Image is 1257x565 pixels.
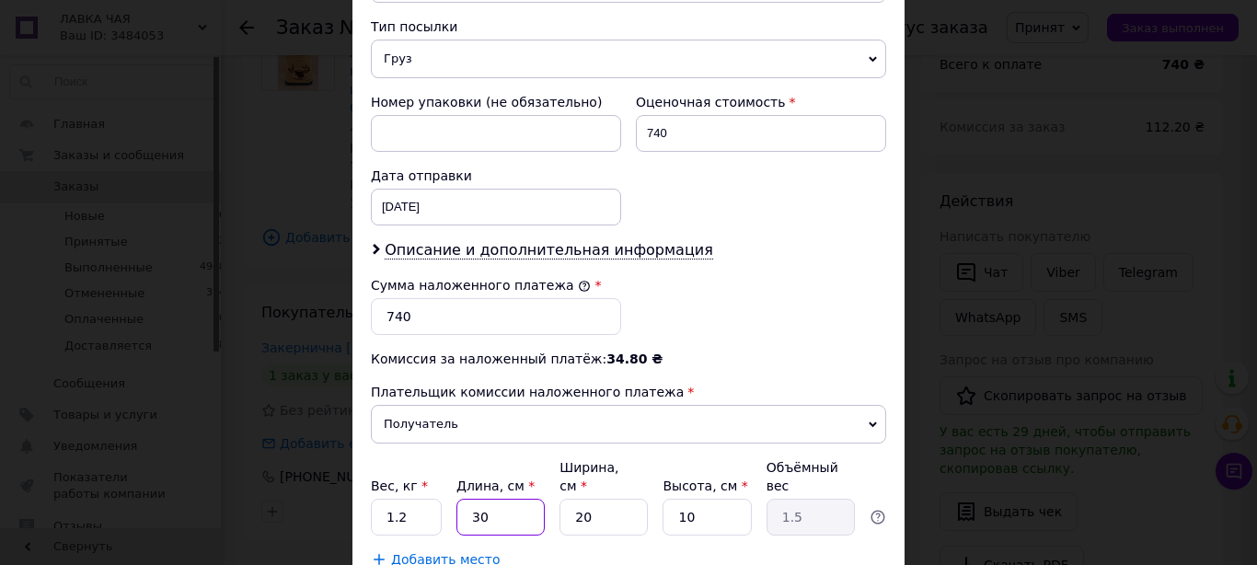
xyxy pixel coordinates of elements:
span: 34.80 ₴ [606,352,663,366]
label: Ширина, см [559,460,618,493]
div: Комиссия за наложенный платёж: [371,350,886,368]
div: Объёмный вес [767,458,855,495]
label: Сумма наложенного платежа [371,278,591,293]
span: Груз [371,40,886,78]
span: Описание и дополнительная информация [385,241,713,259]
label: Высота, см [663,479,747,493]
div: Оценочная стоимость [636,93,886,111]
div: Номер упаковки (не обязательно) [371,93,621,111]
div: Дата отправки [371,167,621,185]
span: Получатель [371,405,886,444]
span: Тип посылки [371,19,457,34]
span: Плательщик комиссии наложенного платежа [371,385,684,399]
label: Вес, кг [371,479,428,493]
label: Длина, см [456,479,535,493]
